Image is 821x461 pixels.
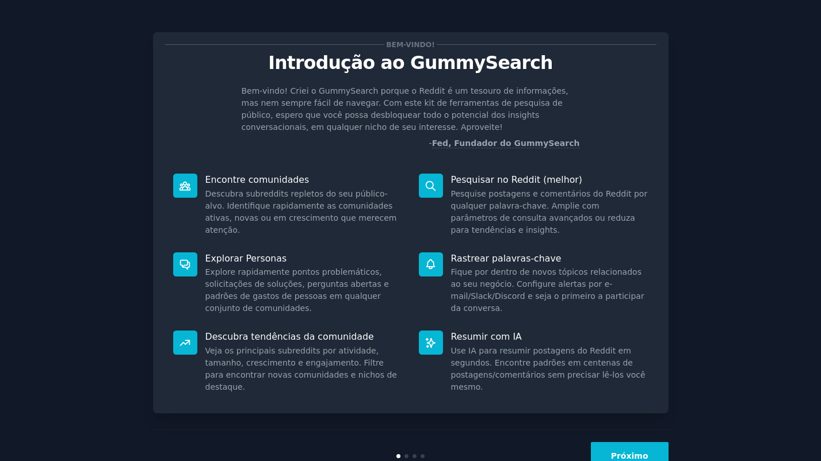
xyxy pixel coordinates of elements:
font: Rastrear palavras-chave [451,253,562,264]
font: Explorar Personas [205,253,287,264]
font: Descubra tendências da comunidade [205,331,374,342]
font: Use IA para resumir postagens do Reddit em segundos. Encontre padrões em centenas de postagens/co... [451,346,646,391]
font: Encontre comunidades [205,174,310,185]
font: Resumir com IA [451,331,522,342]
a: Fed, Fundador do GummySearch [432,139,580,148]
font: Fique por dentro de novos tópicos relacionados ao seu negócio. Configure alertas por e-mail/Slack... [451,267,644,313]
font: - [429,139,432,148]
font: Pesquisar no Reddit (melhor) [451,174,582,185]
font: Explore rapidamente pontos problemáticos, solicitações de soluções, perguntas abertas e padrões d... [205,267,389,313]
font: Pesquise postagens e comentários do Reddit por qualquer palavra-chave. Amplie com parâmetros de c... [451,189,648,235]
font: Bem-vindo! [386,41,435,49]
font: Veja os principais subreddits por atividade, tamanho, crescimento e engajamento. Filtre para enco... [205,346,397,391]
font: Introdução ao GummySearch [268,52,552,73]
font: Descubra subreddits repletos do seu público-alvo. Identifique rapidamente as comunidades ativas, ... [205,189,397,235]
font: Próximo [611,451,648,460]
font: Bem-vindo! Criei o GummySearch porque o Reddit é um tesouro de informações, mas nem sempre fácil ... [242,86,568,132]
